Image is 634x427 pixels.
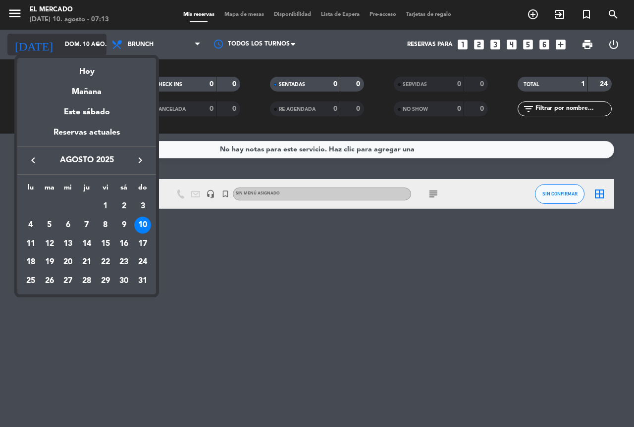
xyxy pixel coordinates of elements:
div: 31 [134,273,151,289]
td: 20 de agosto de 2025 [58,253,77,272]
td: 12 de agosto de 2025 [40,235,59,253]
td: 11 de agosto de 2025 [21,235,40,253]
div: 2 [115,198,132,215]
td: 19 de agosto de 2025 [40,253,59,272]
div: 18 [22,254,39,271]
div: 26 [41,273,58,289]
div: 22 [97,254,114,271]
span: agosto 2025 [42,154,131,167]
td: 15 de agosto de 2025 [96,235,115,253]
td: 27 de agosto de 2025 [58,272,77,290]
td: 21 de agosto de 2025 [77,253,96,272]
div: 24 [134,254,151,271]
th: viernes [96,182,115,197]
th: domingo [133,182,152,197]
td: 31 de agosto de 2025 [133,272,152,290]
th: sábado [115,182,134,197]
div: 27 [59,273,76,289]
td: 18 de agosto de 2025 [21,253,40,272]
td: 1 de agosto de 2025 [96,197,115,216]
div: 13 [59,236,76,252]
td: 16 de agosto de 2025 [115,235,134,253]
td: AGO. [21,197,96,216]
div: Hoy [17,58,156,78]
td: 29 de agosto de 2025 [96,272,115,290]
button: keyboard_arrow_right [131,154,149,167]
div: 14 [78,236,95,252]
div: 19 [41,254,58,271]
div: 16 [115,236,132,252]
th: martes [40,182,59,197]
div: 7 [78,217,95,234]
div: Este sábado [17,98,156,126]
div: 25 [22,273,39,289]
div: 23 [115,254,132,271]
td: 14 de agosto de 2025 [77,235,96,253]
td: 4 de agosto de 2025 [21,216,40,235]
div: 11 [22,236,39,252]
th: miércoles [58,182,77,197]
td: 25 de agosto de 2025 [21,272,40,290]
div: 17 [134,236,151,252]
div: 3 [134,198,151,215]
div: 10 [134,217,151,234]
td: 13 de agosto de 2025 [58,235,77,253]
td: 2 de agosto de 2025 [115,197,134,216]
td: 7 de agosto de 2025 [77,216,96,235]
div: 8 [97,217,114,234]
div: 12 [41,236,58,252]
td: 28 de agosto de 2025 [77,272,96,290]
i: keyboard_arrow_left [27,154,39,166]
div: Mañana [17,78,156,98]
div: 4 [22,217,39,234]
div: 30 [115,273,132,289]
div: 21 [78,254,95,271]
td: 26 de agosto de 2025 [40,272,59,290]
td: 9 de agosto de 2025 [115,216,134,235]
div: 5 [41,217,58,234]
div: 29 [97,273,114,289]
td: 22 de agosto de 2025 [96,253,115,272]
div: 28 [78,273,95,289]
td: 24 de agosto de 2025 [133,253,152,272]
td: 8 de agosto de 2025 [96,216,115,235]
th: jueves [77,182,96,197]
i: keyboard_arrow_right [134,154,146,166]
div: 9 [115,217,132,234]
td: 23 de agosto de 2025 [115,253,134,272]
div: 20 [59,254,76,271]
div: Reservas actuales [17,126,156,146]
td: 3 de agosto de 2025 [133,197,152,216]
td: 30 de agosto de 2025 [115,272,134,290]
div: 15 [97,236,114,252]
td: 17 de agosto de 2025 [133,235,152,253]
td: 5 de agosto de 2025 [40,216,59,235]
td: 6 de agosto de 2025 [58,216,77,235]
button: keyboard_arrow_left [24,154,42,167]
th: lunes [21,182,40,197]
td: 10 de agosto de 2025 [133,216,152,235]
div: 1 [97,198,114,215]
div: 6 [59,217,76,234]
